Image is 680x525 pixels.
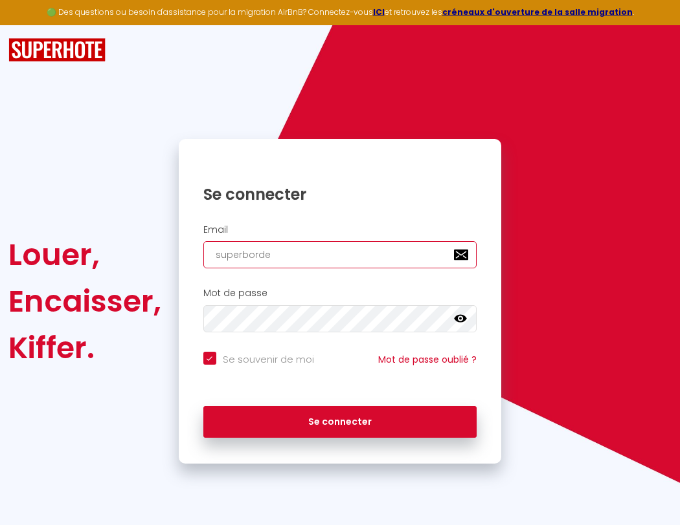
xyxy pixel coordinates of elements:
[8,278,161,325] div: Encaisser,
[373,6,385,17] a: ICI
[203,406,477,438] button: Se connecter
[203,184,477,204] h1: Se connecter
[203,224,477,235] h2: Email
[378,353,477,366] a: Mot de passe oublié ?
[203,288,477,299] h2: Mot de passe
[8,325,161,371] div: Kiffer.
[8,38,106,62] img: SuperHote logo
[10,5,49,44] button: Ouvrir le widget de chat LiveChat
[8,231,161,278] div: Louer,
[203,241,477,268] input: Ton Email
[442,6,633,17] a: créneaux d'ouverture de la salle migration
